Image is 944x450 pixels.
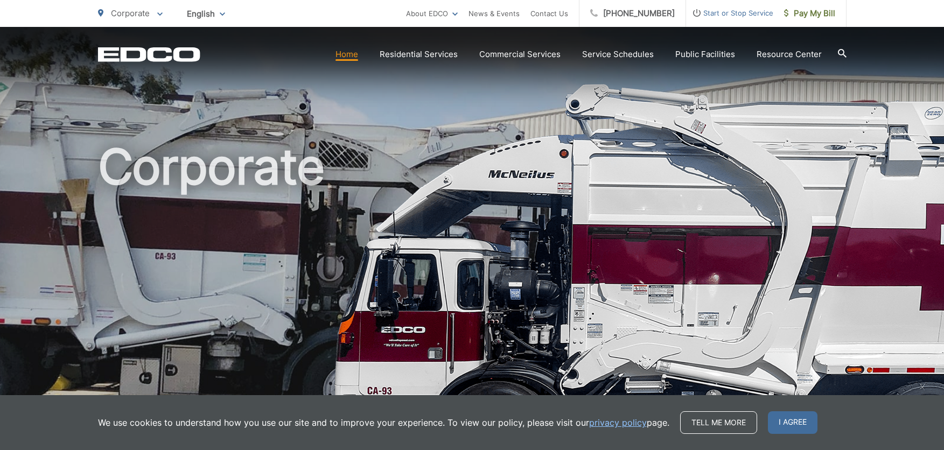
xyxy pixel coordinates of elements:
[468,7,520,20] a: News & Events
[582,48,654,61] a: Service Schedules
[111,8,150,18] span: Corporate
[98,47,200,62] a: EDCD logo. Return to the homepage.
[98,416,669,429] p: We use cookies to understand how you use our site and to improve your experience. To view our pol...
[179,4,233,23] span: English
[479,48,561,61] a: Commercial Services
[589,416,647,429] a: privacy policy
[680,411,757,434] a: Tell me more
[335,48,358,61] a: Home
[757,48,822,61] a: Resource Center
[675,48,735,61] a: Public Facilities
[530,7,568,20] a: Contact Us
[406,7,458,20] a: About EDCO
[380,48,458,61] a: Residential Services
[784,7,835,20] span: Pay My Bill
[768,411,817,434] span: I agree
